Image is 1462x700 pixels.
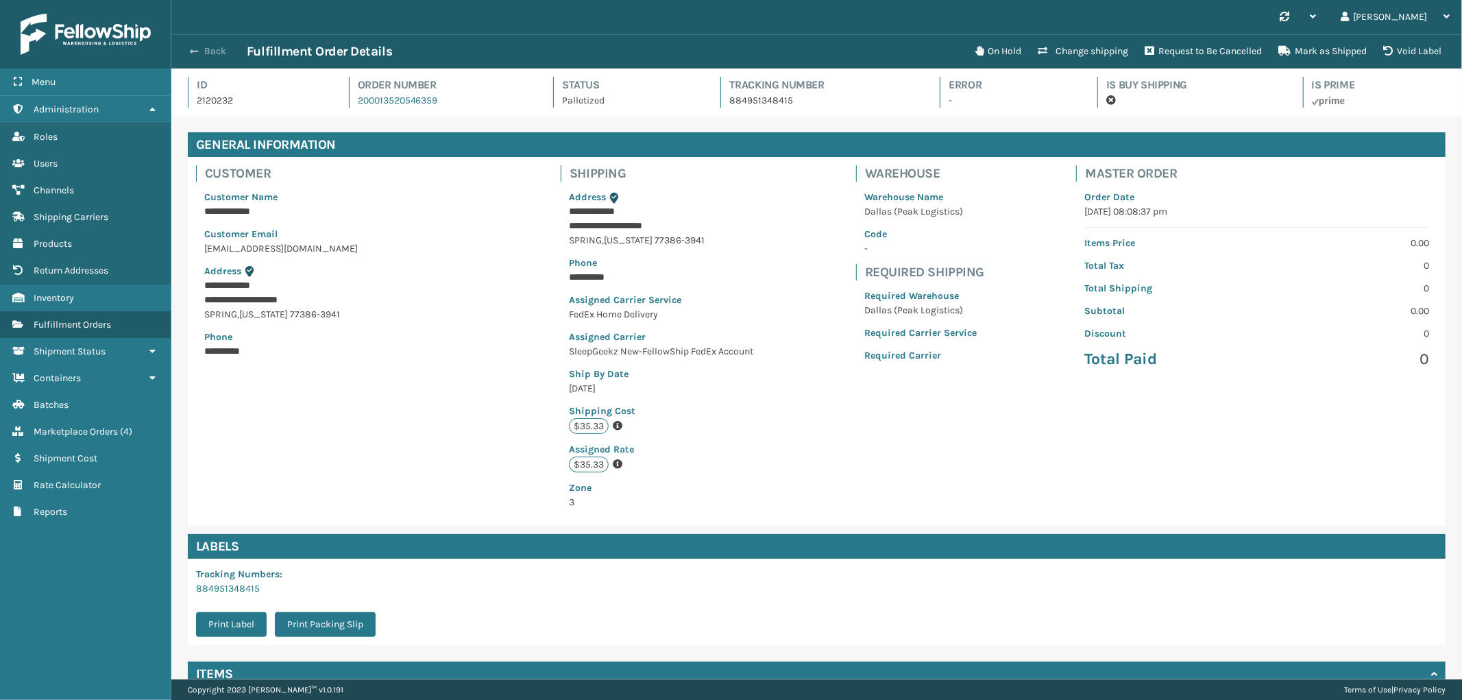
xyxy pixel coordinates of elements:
[1136,38,1270,65] button: Request to Be Cancelled
[569,457,609,472] p: $35.33
[1265,326,1429,341] p: 0
[247,43,392,60] h3: Fulfillment Order Details
[34,238,72,250] span: Products
[196,568,282,580] span: Tracking Numbers :
[204,190,461,204] p: Customer Name
[864,241,977,256] p: -
[34,506,67,518] span: Reports
[569,191,606,203] span: Address
[569,293,756,307] p: Assigned Carrier Service
[188,679,343,700] p: Copyright 2023 [PERSON_NAME]™ v 1.0.191
[1278,46,1291,56] i: Mark as Shipped
[34,265,108,276] span: Return Addresses
[34,426,118,437] span: Marketplace Orders
[569,344,756,359] p: SleepGeekz New-FellowShip FedEx Account
[1265,236,1429,250] p: 0.00
[729,93,916,108] p: 884951348415
[1084,258,1248,273] p: Total Tax
[864,303,977,317] p: Dallas (Peak Logistics)
[569,330,756,344] p: Assigned Carrier
[1030,38,1136,65] button: Change shipping
[204,330,461,344] p: Phone
[34,346,106,357] span: Shipment Status
[34,479,101,491] span: Rate Calculator
[1084,236,1248,250] p: Items Price
[975,46,984,56] i: On Hold
[196,612,267,637] button: Print Label
[562,77,696,93] h4: Status
[239,309,288,320] span: [US_STATE]
[275,612,376,637] button: Print Packing Slip
[21,14,151,55] img: logo
[1265,349,1429,370] p: 0
[569,234,602,246] span: SPRING
[655,234,705,246] span: 77386-3941
[32,76,56,88] span: Menu
[197,77,324,93] h4: Id
[864,190,977,204] p: Warehouse Name
[204,227,461,241] p: Customer Email
[1375,38,1450,65] button: Void Label
[569,442,756,457] p: Assigned Rate
[1344,679,1446,700] div: |
[34,158,58,169] span: Users
[34,452,97,464] span: Shipment Cost
[569,481,756,495] p: Zone
[34,211,108,223] span: Shipping Carriers
[604,234,653,246] span: [US_STATE]
[602,234,604,246] span: ,
[569,256,756,270] p: Phone
[864,348,977,363] p: Required Carrier
[34,399,69,411] span: Batches
[864,289,977,303] p: Required Warehouse
[204,265,241,277] span: Address
[1383,46,1393,56] i: VOIDLABEL
[865,264,985,280] h4: Required Shipping
[865,165,985,182] h4: Warehouse
[569,307,756,322] p: FedEx Home Delivery
[1270,38,1375,65] button: Mark as Shipped
[1084,349,1248,370] p: Total Paid
[34,184,74,196] span: Channels
[1084,326,1248,341] p: Discount
[184,45,247,58] button: Back
[1312,77,1446,93] h4: Is Prime
[204,241,461,256] p: [EMAIL_ADDRESS][DOMAIN_NAME]
[34,292,74,304] span: Inventory
[569,481,756,508] span: 3
[1393,685,1446,695] a: Privacy Policy
[1265,258,1429,273] p: 0
[188,132,1446,157] h4: General Information
[358,77,529,93] h4: Order Number
[34,372,81,384] span: Containers
[1106,77,1278,93] h4: Is Buy Shipping
[1084,190,1429,204] p: Order Date
[949,77,1073,93] h4: Error
[1145,46,1154,56] i: Request to Be Cancelled
[570,165,764,182] h4: Shipping
[196,666,233,682] h4: Items
[864,326,977,340] p: Required Carrier Service
[290,309,340,320] span: 77386-3941
[205,165,470,182] h4: Customer
[569,418,609,434] p: $35.33
[1344,685,1391,695] a: Terms of Use
[1265,281,1429,295] p: 0
[196,583,260,594] a: 884951348415
[197,93,324,108] p: 2120232
[204,309,237,320] span: SPRING
[1084,281,1248,295] p: Total Shipping
[34,131,58,143] span: Roles
[358,95,438,106] a: 200013520546359
[562,93,696,108] p: Palletized
[1084,204,1429,219] p: [DATE] 08:08:37 pm
[967,38,1030,65] button: On Hold
[188,534,1446,559] h4: Labels
[1084,304,1248,318] p: Subtotal
[1265,304,1429,318] p: 0.00
[569,367,756,381] p: Ship By Date
[237,309,239,320] span: ,
[34,319,111,330] span: Fulfillment Orders
[1038,46,1047,56] i: Change shipping
[569,381,756,396] p: [DATE]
